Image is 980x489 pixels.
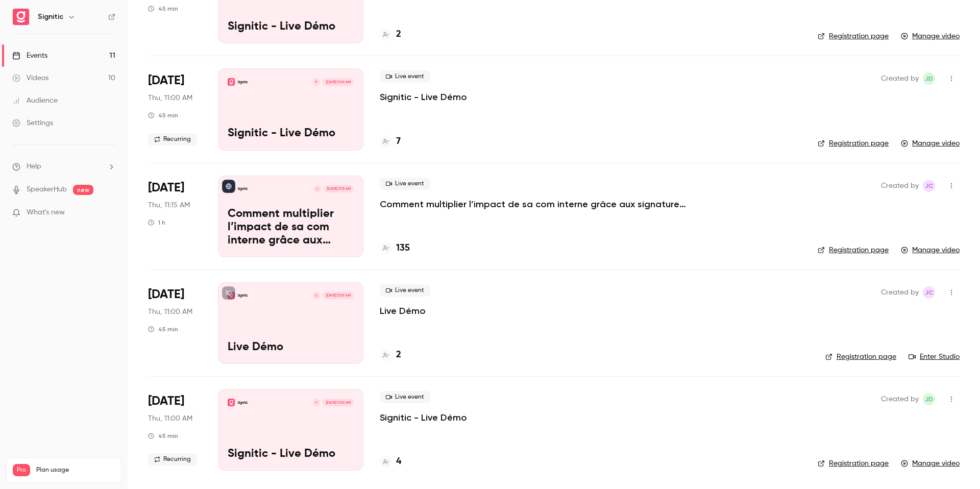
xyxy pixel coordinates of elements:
[38,12,63,22] h6: Signitic
[237,293,248,298] p: Signitic
[148,432,178,440] div: 45 min
[881,180,919,192] span: Created by
[396,455,401,469] h4: 4
[73,185,93,195] span: new
[923,72,935,85] span: Joris Dulac
[218,389,363,471] a: Signitic - Live DémoSigniticA[DATE] 11:00 AMSignitic - Live Démo
[237,400,248,405] p: Signitic
[380,455,401,469] a: 4
[13,9,29,25] img: Signitic
[228,448,354,461] p: Signitic - Live Démo
[312,78,321,86] div: R
[925,286,933,299] span: JC
[380,178,430,190] span: Live event
[312,398,321,406] div: A
[380,391,430,403] span: Live event
[396,241,410,255] h4: 135
[881,72,919,85] span: Created by
[27,161,41,172] span: Help
[12,118,53,128] div: Settings
[923,180,935,192] span: Julie Camuzet
[818,458,889,469] a: Registration page
[218,68,363,150] a: Signitic - Live DémoSigniticR[DATE] 11:00 AMSignitic - Live Démo
[881,286,919,299] span: Created by
[380,305,426,317] a: Live Démo
[901,245,960,255] a: Manage video
[36,466,115,474] span: Plan usage
[396,348,401,362] h4: 2
[237,186,248,191] p: Signitic
[148,68,202,150] div: Jun 26 Thu, 11:00 AM (Europe/Paris)
[148,180,184,196] span: [DATE]
[323,292,353,299] span: [DATE] 11:00 AM
[218,282,363,364] a: Live DémoSigniticC[DATE] 11:00 AMLive Démo
[396,28,401,41] h4: 2
[380,284,430,297] span: Live event
[228,208,354,247] p: Comment multiplier l’impact de sa com interne grâce aux signatures mail.
[103,208,115,217] iframe: Noticeable Trigger
[901,138,960,149] a: Manage video
[925,180,933,192] span: JC
[228,127,354,140] p: Signitic - Live Démo
[148,176,202,257] div: Jun 12 Thu, 11:15 AM (Europe/Paris)
[148,325,178,333] div: 45 min
[324,185,353,192] span: [DATE] 11:15 AM
[148,389,202,471] div: May 15 Thu, 11:00 AM (Europe/Paris)
[825,352,896,362] a: Registration page
[148,307,192,317] span: Thu, 11:00 AM
[13,464,30,476] span: Pro
[818,31,889,41] a: Registration page
[380,135,401,149] a: 7
[237,80,248,85] p: Signitic
[380,411,467,424] a: Signitic - Live Démo
[228,341,354,354] p: Live Démo
[396,135,401,149] h4: 7
[323,78,353,85] span: [DATE] 11:00 AM
[901,458,960,469] a: Manage video
[12,51,47,61] div: Events
[148,133,197,145] span: Recurring
[148,453,197,466] span: Recurring
[27,184,67,195] a: SpeakerHub
[148,72,184,89] span: [DATE]
[228,20,354,34] p: Signitic - Live Démo
[148,413,192,424] span: Thu, 11:00 AM
[380,91,467,103] a: Signitic - Live Démo
[380,198,686,210] a: Comment multiplier l’impact de sa com interne grâce aux signatures mail.
[380,348,401,362] a: 2
[218,176,363,257] a: Comment multiplier l’impact de sa com interne grâce aux signatures mail.SigniticJ[DATE] 11:15 AMC...
[909,352,960,362] a: Enter Studio
[818,245,889,255] a: Registration page
[380,28,401,41] a: 2
[148,218,165,227] div: 1 h
[881,393,919,405] span: Created by
[12,73,48,83] div: Videos
[923,286,935,299] span: Julie Camuzet
[923,393,935,405] span: Joris Dulac
[925,72,933,85] span: JD
[12,95,58,106] div: Audience
[312,291,321,300] div: C
[148,111,178,119] div: 45 min
[380,241,410,255] a: 135
[148,200,190,210] span: Thu, 11:15 AM
[323,399,353,406] span: [DATE] 11:00 AM
[380,70,430,83] span: Live event
[925,393,933,405] span: JD
[228,399,235,406] img: Signitic - Live Démo
[228,78,235,85] img: Signitic - Live Démo
[148,393,184,409] span: [DATE]
[313,185,322,193] div: J
[818,138,889,149] a: Registration page
[901,31,960,41] a: Manage video
[148,282,202,364] div: Jun 5 Thu, 11:00 AM (Europe/Paris)
[27,207,65,218] span: What's new
[148,93,192,103] span: Thu, 11:00 AM
[148,5,178,13] div: 45 min
[12,161,115,172] li: help-dropdown-opener
[148,286,184,303] span: [DATE]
